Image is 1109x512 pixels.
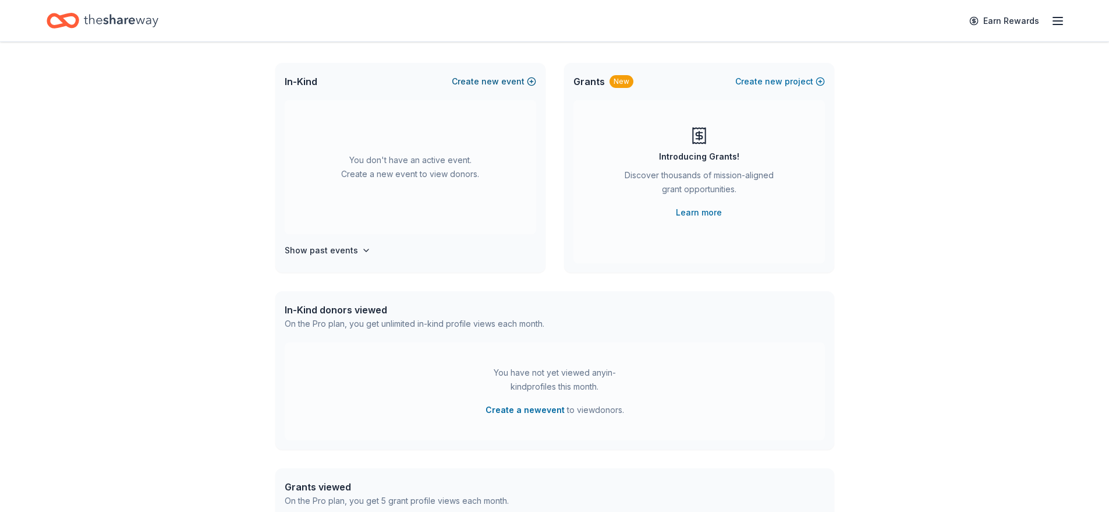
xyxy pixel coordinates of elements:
div: Introducing Grants! [659,150,739,164]
div: On the Pro plan, you get 5 grant profile views each month. [285,494,509,508]
button: Show past events [285,243,371,257]
span: to view donors . [486,403,624,417]
span: Grants [573,75,605,89]
div: Discover thousands of mission-aligned grant opportunities. [620,168,778,201]
button: Createnewproject [735,75,825,89]
span: new [765,75,782,89]
div: You don't have an active event. Create a new event to view donors. [285,100,536,234]
a: Earn Rewards [962,10,1046,31]
a: Home [47,7,158,34]
span: new [481,75,499,89]
span: In-Kind [285,75,317,89]
div: On the Pro plan, you get unlimited in-kind profile views each month. [285,317,544,331]
div: New [610,75,633,88]
h4: Show past events [285,243,358,257]
div: Grants viewed [285,480,509,494]
a: Learn more [676,206,722,220]
button: Createnewevent [452,75,536,89]
div: You have not yet viewed any in-kind profiles this month. [482,366,628,394]
div: In-Kind donors viewed [285,303,544,317]
button: Create a newevent [486,403,565,417]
